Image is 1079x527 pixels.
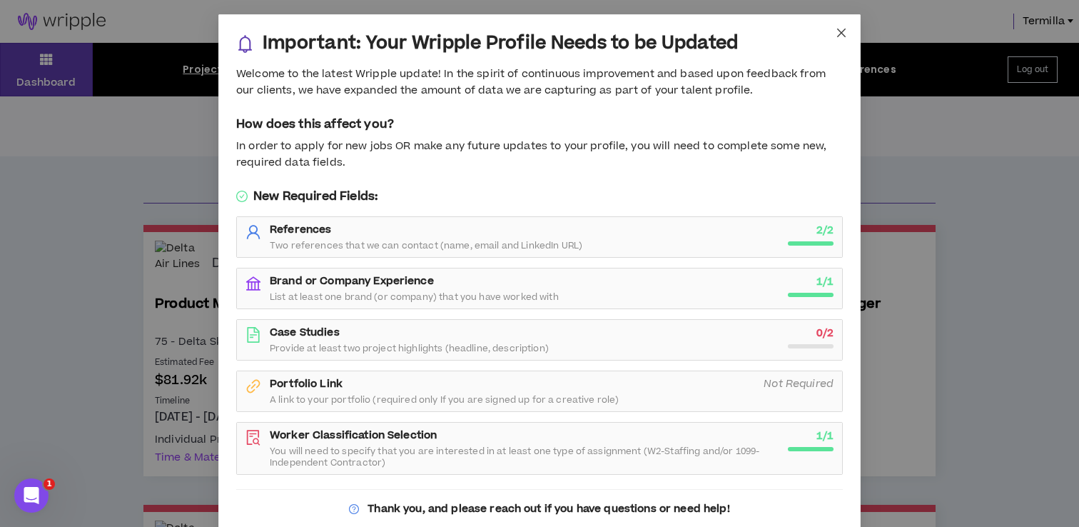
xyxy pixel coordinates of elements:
span: bank [245,276,261,291]
span: A link to your portfolio (required only If you are signed up for a creative role) [270,394,619,406]
span: close [836,27,847,39]
span: user [245,224,261,240]
span: check-circle [236,191,248,202]
iframe: Intercom live chat [14,478,49,513]
span: bell [236,35,254,53]
strong: References [270,222,331,237]
strong: Case Studies [270,325,340,340]
span: You will need to specify that you are interested in at least one type of assignment (W2-Staffing ... [270,446,779,468]
span: file-text [245,327,261,343]
strong: 1 / 1 [816,274,834,289]
span: question-circle [349,504,359,514]
span: link [245,378,261,394]
span: Provide at least two project highlights (headline, description) [270,343,549,354]
button: Close [822,14,861,53]
span: Two references that we can contact (name, email and LinkedIn URL) [270,240,582,251]
strong: Portfolio Link [270,376,343,391]
h3: Important: Your Wripple Profile Needs to be Updated [263,32,738,55]
div: In order to apply for new jobs OR make any future updates to your profile, you will need to compl... [236,139,843,171]
div: Welcome to the latest Wripple update! In the spirit of continuous improvement and based upon feed... [236,66,843,99]
strong: Thank you, and please reach out if you have questions or need help! [368,501,729,516]
strong: 0 / 2 [816,326,834,341]
strong: 1 / 1 [816,428,834,443]
span: file-search [245,430,261,446]
h5: New Required Fields: [236,188,843,205]
h5: How does this affect you? [236,116,843,133]
strong: Brand or Company Experience [270,273,434,288]
span: List at least one brand (or company) that you have worked with [270,291,559,303]
span: 1 [44,478,55,490]
strong: 2 / 2 [816,223,834,238]
i: Not Required [764,376,834,391]
strong: Worker Classification Selection [270,428,437,443]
